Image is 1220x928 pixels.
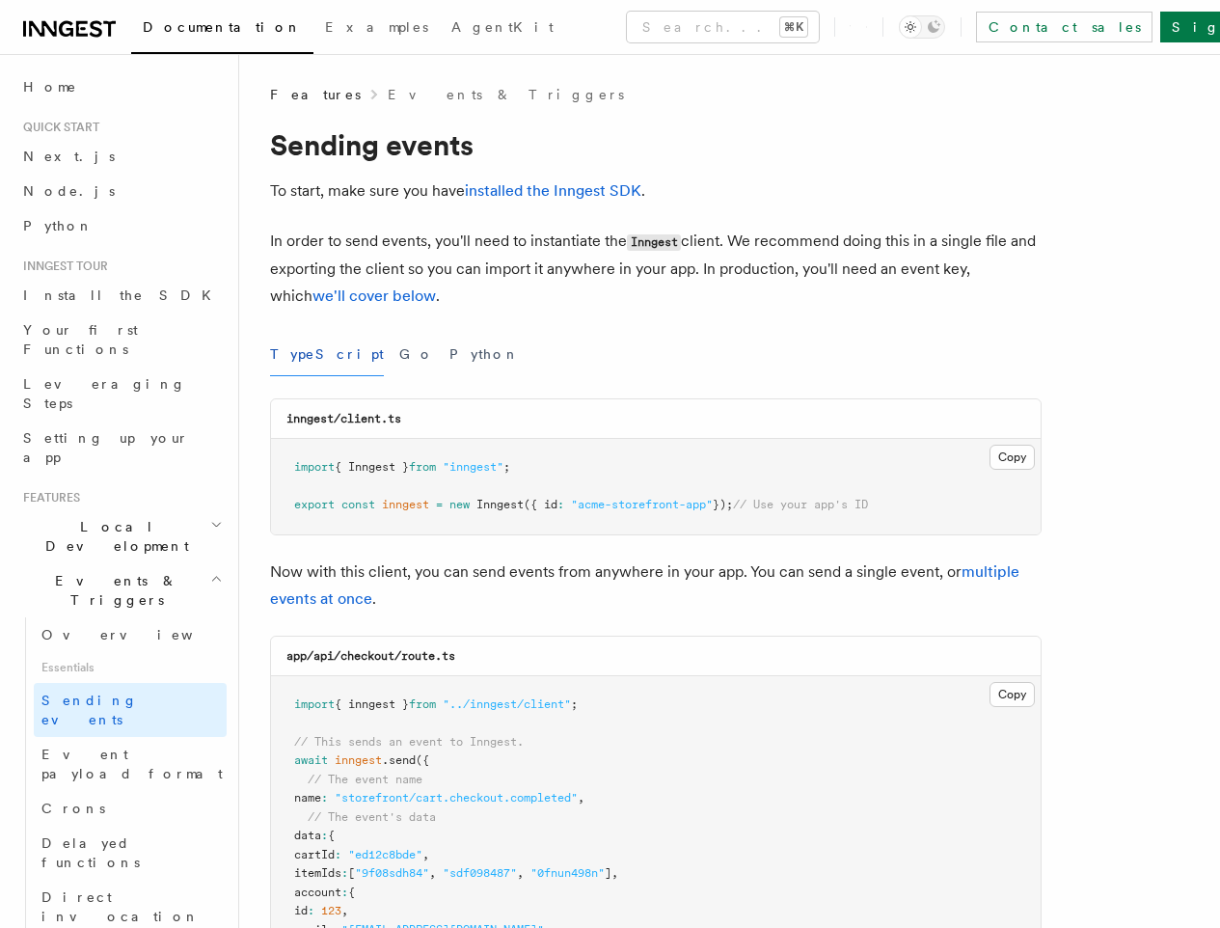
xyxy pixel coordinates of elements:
[294,697,335,711] span: import
[294,498,335,511] span: export
[15,208,227,243] a: Python
[335,753,382,767] span: inngest
[41,747,223,781] span: Event payload format
[899,15,945,39] button: Toggle dark mode
[436,498,443,511] span: =
[517,866,524,880] span: ,
[524,498,557,511] span: ({ id
[627,12,819,42] button: Search...⌘K
[15,517,210,556] span: Local Development
[41,835,140,870] span: Delayed functions
[429,866,436,880] span: ,
[294,904,308,917] span: id
[23,322,138,357] span: Your first Functions
[23,149,115,164] span: Next.js
[627,234,681,251] code: Inngest
[41,801,105,816] span: Crons
[321,904,341,917] span: 123
[15,259,108,274] span: Inngest tour
[409,460,436,474] span: from
[270,562,1019,608] a: multiple events at once
[605,866,611,880] span: ]
[328,829,335,842] span: {
[449,498,470,511] span: new
[270,333,384,376] button: TypeScript
[476,498,524,511] span: Inngest
[348,866,355,880] span: [
[976,12,1152,42] a: Contact sales
[443,697,571,711] span: "../inngest/client"
[713,498,733,511] span: });
[341,498,375,511] span: const
[399,333,434,376] button: Go
[990,682,1035,707] button: Copy
[294,753,328,767] span: await
[571,697,578,711] span: ;
[131,6,313,54] a: Documentation
[451,19,554,35] span: AgentKit
[270,127,1042,162] h1: Sending events
[270,559,1042,613] p: Now with this client, you can send events from anywhere in your app. You can send a single event,...
[308,810,436,824] span: // The event's data
[294,866,341,880] span: itemIds
[341,866,348,880] span: :
[382,498,429,511] span: inngest
[530,866,605,880] span: "0fnun498n"
[335,848,341,861] span: :
[348,848,422,861] span: "ed12c8bde"
[557,498,564,511] span: :
[449,333,520,376] button: Python
[321,791,328,805] span: :
[355,866,429,880] span: "9f08sdh84"
[335,697,409,711] span: { inngest }
[503,460,510,474] span: ;
[294,886,341,899] span: account
[440,6,565,52] a: AgentKit
[416,753,429,767] span: ({
[733,498,868,511] span: // Use your app's ID
[23,183,115,199] span: Node.js
[341,886,348,899] span: :
[15,509,227,563] button: Local Development
[611,866,618,880] span: ,
[15,563,227,617] button: Events & Triggers
[286,649,455,663] code: app/api/checkout/route.ts
[23,287,223,303] span: Install the SDK
[341,904,348,917] span: ,
[348,886,355,899] span: {
[294,829,321,842] span: data
[294,460,335,474] span: import
[15,139,227,174] a: Next.js
[325,19,428,35] span: Examples
[294,848,335,861] span: cartId
[15,313,227,367] a: Your first Functions
[15,69,227,104] a: Home
[270,177,1042,205] p: To start, make sure you have .
[578,791,584,805] span: ,
[15,421,227,475] a: Setting up your app
[270,228,1042,310] p: In order to send events, you'll need to instantiate the client. We recommend doing this in a sing...
[15,490,80,505] span: Features
[308,773,422,786] span: // The event name
[388,85,624,104] a: Events & Triggers
[443,460,503,474] span: "inngest"
[571,498,713,511] span: "acme-storefront-app"
[294,791,321,805] span: name
[15,120,99,135] span: Quick start
[15,174,227,208] a: Node.js
[41,627,240,642] span: Overview
[15,367,227,421] a: Leveraging Steps
[780,17,807,37] kbd: ⌘K
[422,848,429,861] span: ,
[312,287,436,305] a: we'll cover below
[143,19,302,35] span: Documentation
[34,617,227,652] a: Overview
[41,889,200,924] span: Direct invocation
[23,430,189,465] span: Setting up your app
[23,77,77,96] span: Home
[286,412,401,425] code: inngest/client.ts
[34,791,227,826] a: Crons
[15,571,210,610] span: Events & Triggers
[990,445,1035,470] button: Copy
[270,85,361,104] span: Features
